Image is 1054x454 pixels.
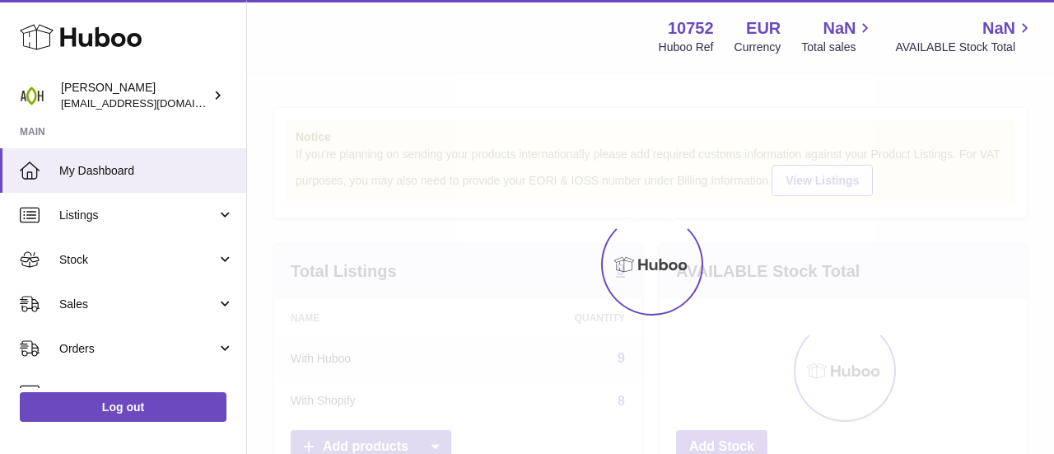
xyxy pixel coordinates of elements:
[659,40,714,55] div: Huboo Ref
[735,40,781,55] div: Currency
[20,83,44,108] img: internalAdmin-10752@internal.huboo.com
[59,163,234,179] span: My Dashboard
[746,17,781,40] strong: EUR
[59,208,217,223] span: Listings
[59,252,217,268] span: Stock
[895,17,1034,55] a: NaN AVAILABLE Stock Total
[668,17,714,40] strong: 10752
[823,17,856,40] span: NaN
[61,80,209,111] div: [PERSON_NAME]
[59,386,234,401] span: Usage
[59,297,217,312] span: Sales
[59,341,217,357] span: Orders
[20,392,226,422] a: Log out
[801,40,874,55] span: Total sales
[61,96,242,110] span: [EMAIL_ADDRESS][DOMAIN_NAME]
[801,17,874,55] a: NaN Total sales
[895,40,1034,55] span: AVAILABLE Stock Total
[982,17,1015,40] span: NaN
